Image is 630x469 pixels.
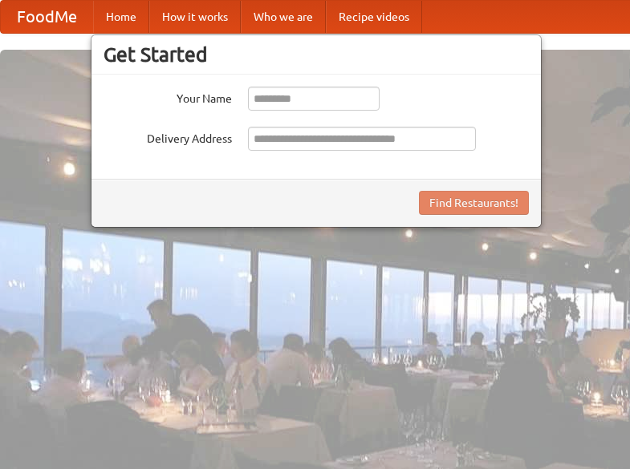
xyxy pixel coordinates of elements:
[1,1,93,33] a: FoodMe
[241,1,326,33] a: Who we are
[149,1,241,33] a: How it works
[104,127,232,147] label: Delivery Address
[419,191,529,215] button: Find Restaurants!
[326,1,422,33] a: Recipe videos
[104,87,232,107] label: Your Name
[93,1,149,33] a: Home
[104,42,529,67] h3: Get Started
